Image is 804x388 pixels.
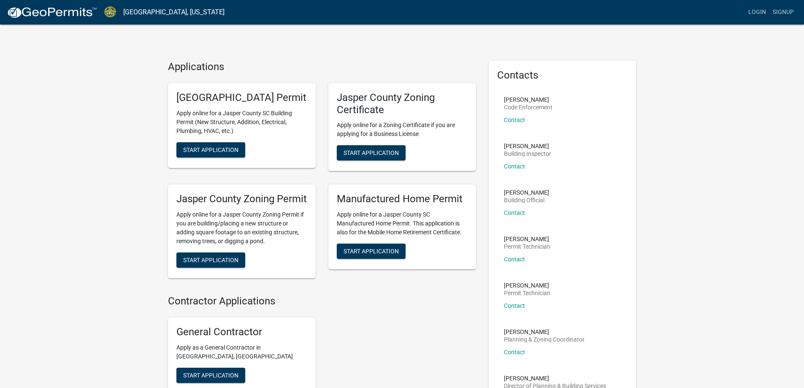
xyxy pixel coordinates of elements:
h5: Contacts [497,69,628,81]
p: Apply online for a Jasper County SC Building Permit (New Structure, Addition, Electrical, Plumbin... [176,109,307,136]
a: Signup [769,4,797,20]
button: Start Application [176,368,245,383]
h5: Jasper County Zoning Certificate [337,92,468,116]
button: Start Application [176,252,245,268]
p: Building Official [504,197,549,203]
h4: Applications [168,61,476,73]
button: Start Application [337,244,406,259]
p: [PERSON_NAME] [504,282,550,288]
p: Building Inspector [504,151,551,157]
p: [PERSON_NAME] [504,97,552,103]
button: Start Application [337,145,406,160]
a: Contact [504,349,525,355]
h4: Contractor Applications [168,295,476,307]
span: Start Application [183,372,238,378]
a: Contact [504,302,525,309]
h5: Jasper County Zoning Permit [176,193,307,205]
p: Apply online for a Zoning Certificate if you are applying for a Business License [337,121,468,138]
p: [PERSON_NAME] [504,236,550,242]
p: Planning & Zoning Coordinator [504,336,585,342]
h5: General Contractor [176,326,307,338]
span: Start Application [344,248,399,255]
a: [GEOGRAPHIC_DATA], [US_STATE] [123,5,225,19]
p: Apply as a General Contractor in [GEOGRAPHIC_DATA], [GEOGRAPHIC_DATA] [176,343,307,361]
h5: [GEOGRAPHIC_DATA] Permit [176,92,307,104]
p: Permit Technician [504,244,550,250]
p: Code Enforcement [504,104,552,110]
a: Contact [504,209,525,216]
img: Jasper County, South Carolina [104,6,116,18]
p: Apply online for a Jasper County SC Manufactured Home Permit. This application is also for the Mo... [337,210,468,237]
p: Apply online for a Jasper County Zoning Permit if you are building/placing a new structure or add... [176,210,307,246]
span: Start Application [183,146,238,153]
a: Contact [504,163,525,170]
a: Contact [504,117,525,123]
a: Contact [504,256,525,263]
span: Start Application [344,149,399,156]
p: [PERSON_NAME] [504,329,585,335]
span: Start Application [183,257,238,263]
wm-workflow-list-section: Applications [168,61,476,285]
p: Permit Technician [504,290,550,296]
a: Login [745,4,769,20]
p: [PERSON_NAME] [504,143,551,149]
h5: Manufactured Home Permit [337,193,468,205]
button: Start Application [176,142,245,157]
p: [PERSON_NAME] [504,375,606,381]
p: [PERSON_NAME] [504,190,549,195]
